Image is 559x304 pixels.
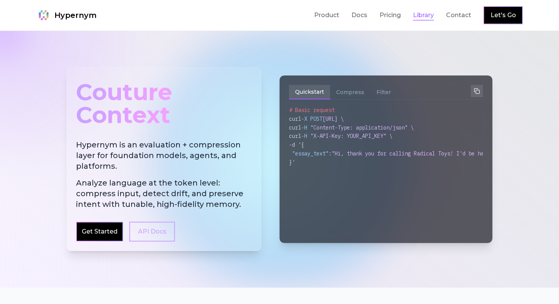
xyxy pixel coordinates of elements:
a: Get Started [82,227,118,236]
span: # Basic request [289,107,335,114]
button: Quickstart [289,85,330,99]
a: Pricing [380,11,401,20]
a: Hypernym [36,8,97,23]
span: }' [289,159,295,166]
span: : [329,150,332,157]
span: curl [289,133,301,139]
span: Hypernym [54,10,97,21]
div: Couture Context [76,77,252,130]
button: Copy to clipboard [471,85,483,97]
span: [URL] \ [322,115,344,122]
a: Let's Go [491,11,516,20]
span: -H " [301,133,313,139]
span: "essay_text" [292,150,329,157]
span: Content-Type: application/json" \ [313,124,414,131]
a: Docs [351,11,367,20]
a: Contact [446,11,471,20]
span: Analyze language at the token level: compress input, detect drift, and preserve intent with tunab... [76,178,252,210]
h2: Hypernym is an evaluation + compression layer for foundation models, agents, and platforms. [76,139,252,210]
button: Filter [370,85,397,99]
a: API Docs [129,222,175,242]
button: Compress [330,85,370,99]
img: Hypernym Logo [36,8,51,23]
span: curl [289,115,301,122]
span: -H " [301,124,313,131]
a: Library [413,11,434,20]
span: -d '{ [289,141,304,148]
span: X-API-Key: YOUR_API_KEY" \ [313,133,392,139]
a: Product [314,11,339,20]
span: -X POST [301,115,322,122]
span: curl [289,124,301,131]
